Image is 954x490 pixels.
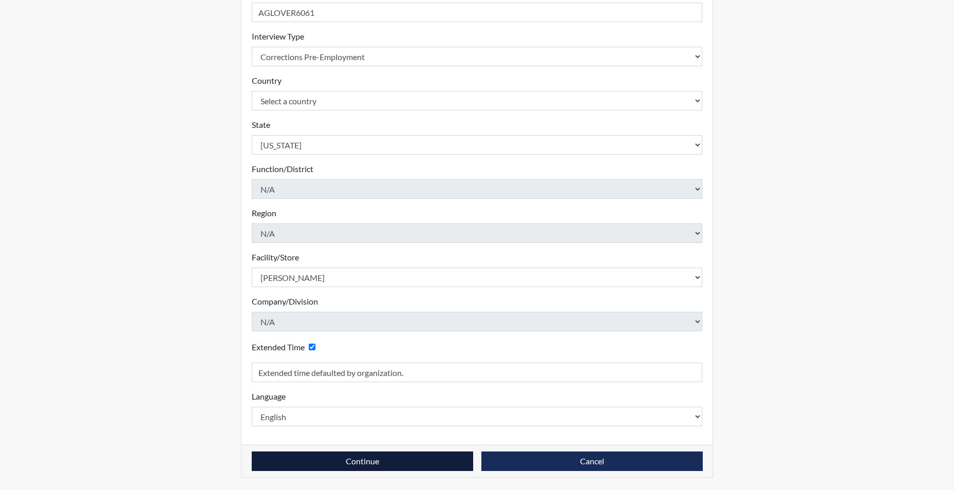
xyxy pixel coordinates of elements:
label: Region [252,207,276,219]
input: Reason for Extension [252,363,703,382]
label: State [252,119,270,131]
div: Checking this box will provide the interviewee with an accomodation of extra time to answer each ... [252,340,320,354]
label: Facility/Store [252,251,299,263]
button: Continue [252,451,473,471]
label: Interview Type [252,30,304,43]
label: Function/District [252,163,313,175]
button: Cancel [481,451,703,471]
label: Country [252,74,282,87]
label: Extended Time [252,341,305,353]
label: Company/Division [252,295,318,308]
label: Language [252,390,286,403]
input: Insert a Registration ID, which needs to be a unique alphanumeric value for each interviewee [252,3,703,22]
